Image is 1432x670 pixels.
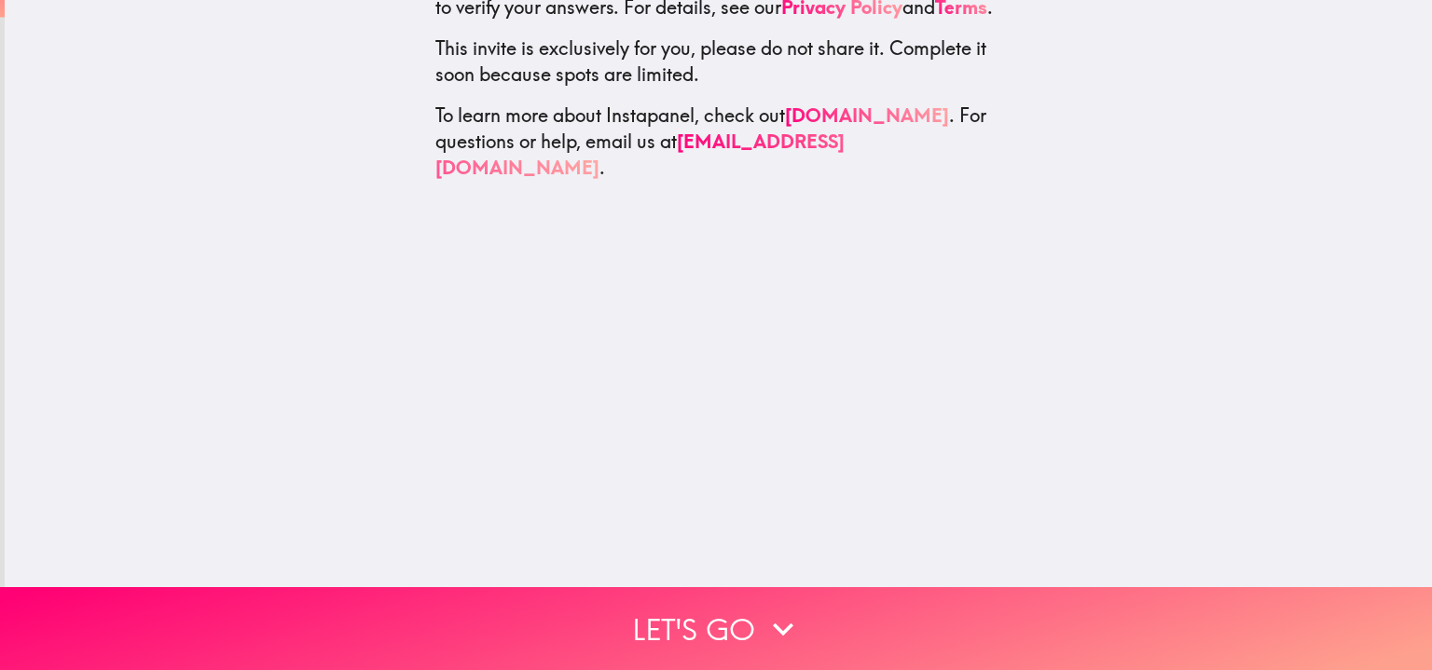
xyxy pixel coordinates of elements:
[785,103,949,126] a: [DOMAIN_NAME]
[435,102,1002,180] p: To learn more about Instapanel, check out . For questions or help, email us at .
[435,129,845,178] a: [EMAIL_ADDRESS][DOMAIN_NAME]
[435,34,1002,87] p: This invite is exclusively for you, please do not share it. Complete it soon because spots are li...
